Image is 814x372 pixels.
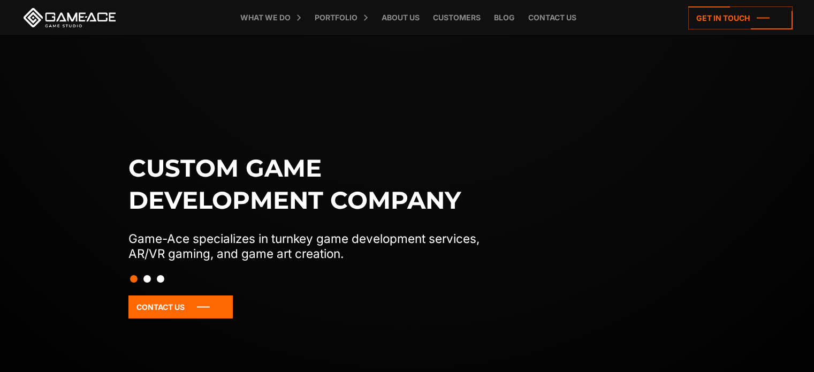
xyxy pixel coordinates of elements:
[157,270,164,288] button: Slide 3
[128,152,502,216] h1: Custom game development company
[688,6,793,29] a: Get in touch
[128,231,502,261] p: Game-Ace specializes in turnkey game development services, AR/VR gaming, and game art creation.
[143,270,151,288] button: Slide 2
[128,295,233,318] a: Contact Us
[130,270,138,288] button: Slide 1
